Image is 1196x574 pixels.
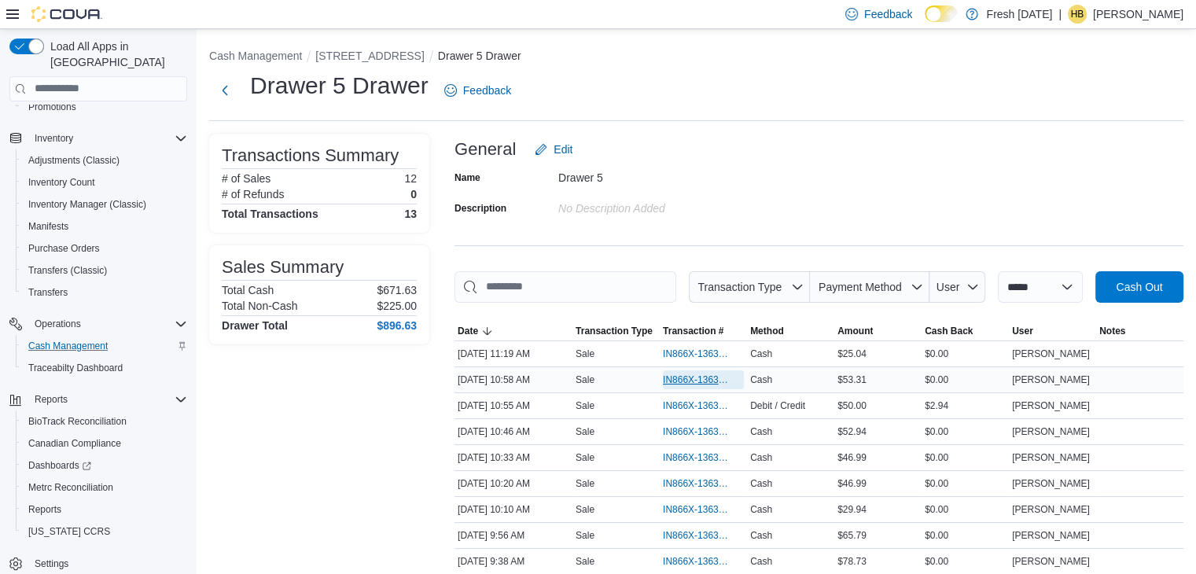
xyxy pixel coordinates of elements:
p: Sale [576,373,594,386]
div: [DATE] 10:46 AM [454,422,572,441]
h3: General [454,140,516,159]
button: IN866X-1363102 [663,370,744,389]
button: Transfers [16,281,193,304]
span: Settings [28,554,187,573]
div: $0.00 [922,526,1009,545]
button: Metrc Reconciliation [16,476,193,499]
span: Load All Apps in [GEOGRAPHIC_DATA] [44,39,187,70]
button: Canadian Compliance [16,432,193,454]
button: Edit [528,134,579,165]
p: Sale [576,399,594,412]
h4: Total Transactions [222,208,318,220]
span: [PERSON_NAME] [1012,503,1090,516]
span: Purchase Orders [22,239,187,258]
a: Transfers (Classic) [22,261,113,280]
p: | [1058,5,1062,24]
button: Adjustments (Classic) [16,149,193,171]
span: Feedback [463,83,511,98]
span: Transfers [22,283,187,302]
span: IN866X-1363102 [663,373,728,386]
button: Operations [28,315,87,333]
span: Traceabilty Dashboard [28,362,123,374]
a: Reports [22,500,68,519]
a: Canadian Compliance [22,434,127,453]
span: [PERSON_NAME] [1012,451,1090,464]
span: Cash [750,529,772,542]
button: Reports [16,499,193,521]
button: Manifests [16,215,193,237]
span: Cash [750,451,772,464]
button: IN866X-1363089 [663,526,744,545]
button: Notes [1096,322,1183,340]
div: $0.00 [922,552,1009,571]
div: [DATE] 10:55 AM [454,396,572,415]
button: Reports [3,388,193,410]
h6: Total Non-Cash [222,300,298,312]
span: [PERSON_NAME] [1012,477,1090,490]
h3: Sales Summary [222,258,344,277]
span: Date [458,325,478,337]
span: Metrc Reconciliation [22,478,187,497]
button: Payment Method [810,271,929,303]
span: $29.94 [837,503,867,516]
span: $53.31 [837,373,867,386]
span: Cash Management [22,337,187,355]
span: Transfers (Classic) [28,264,107,277]
span: [PERSON_NAME] [1012,399,1090,412]
button: Traceabilty Dashboard [16,357,193,379]
div: [DATE] 11:19 AM [454,344,572,363]
p: Sale [576,451,594,464]
span: Dark Mode [925,22,926,23]
span: [PERSON_NAME] [1012,529,1090,542]
button: Cash Management [16,335,193,357]
h6: # of Sales [222,172,270,185]
span: Adjustments (Classic) [22,151,187,170]
div: [DATE] 10:58 AM [454,370,572,389]
p: Fresh [DATE] [986,5,1052,24]
a: Dashboards [22,456,98,475]
span: Canadian Compliance [22,434,187,453]
span: Canadian Compliance [28,437,121,450]
span: Inventory [28,129,187,148]
button: IN866X-1363099 [663,422,744,441]
div: $0.00 [922,370,1009,389]
span: Transaction # [663,325,723,337]
span: Promotions [28,101,76,113]
span: Debit / Credit [750,399,805,412]
span: BioTrack Reconciliation [28,415,127,428]
button: Transfers (Classic) [16,259,193,281]
span: Inventory Count [22,173,187,192]
span: Method [750,325,784,337]
button: IN866X-1363094 [663,474,744,493]
button: IN866X-1363104 [663,344,744,363]
button: Drawer 5 Drawer [438,50,521,62]
span: IN866X-1363104 [663,348,728,360]
button: Inventory [3,127,193,149]
span: IN866X-1363101 [663,399,728,412]
button: IN866X-1363096 [663,448,744,467]
a: Traceabilty Dashboard [22,359,129,377]
p: Sale [576,425,594,438]
p: Sale [576,503,594,516]
button: IN866X-1363101 [663,396,744,415]
span: Purchase Orders [28,242,100,255]
span: IN866X-1363096 [663,451,728,464]
input: This is a search bar. As you type, the results lower in the page will automatically filter. [454,271,676,303]
span: Transaction Type [576,325,653,337]
div: $0.00 [922,422,1009,441]
span: Notes [1099,325,1125,337]
span: Cash [750,503,772,516]
button: Purchase Orders [16,237,193,259]
h1: Drawer 5 Drawer [250,70,429,101]
button: IN866X-1363092 [663,500,744,519]
span: Cash [750,348,772,360]
span: $46.99 [837,477,867,490]
span: Amount [837,325,873,337]
span: Inventory Manager (Classic) [22,195,187,214]
label: Name [454,171,480,184]
h3: Transactions Summary [222,146,399,165]
span: IN866X-1363089 [663,529,728,542]
span: Feedback [864,6,912,22]
div: [DATE] 10:10 AM [454,500,572,519]
span: Cash [750,477,772,490]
